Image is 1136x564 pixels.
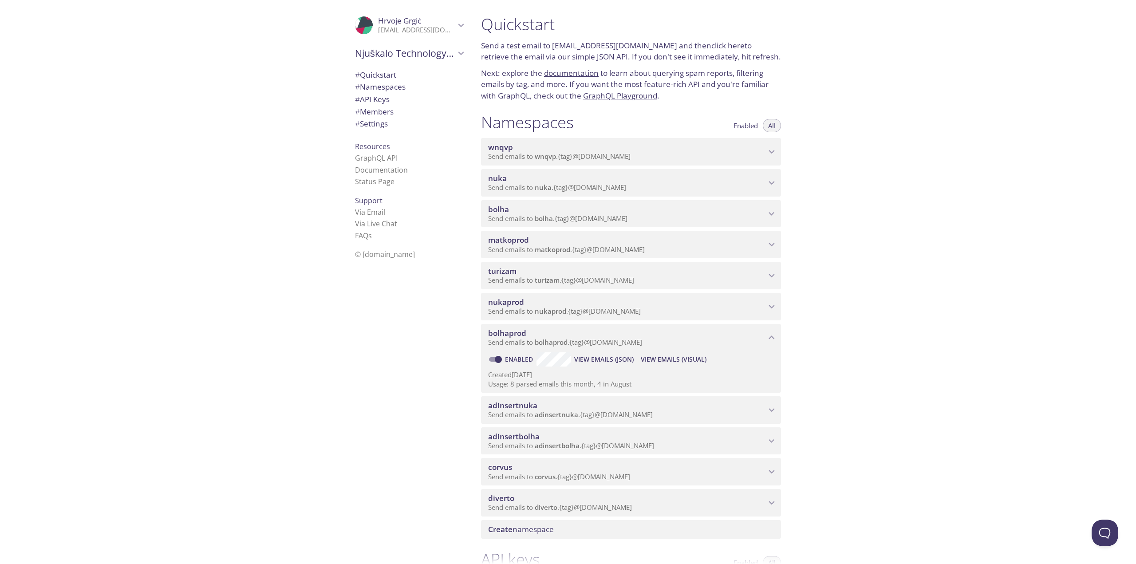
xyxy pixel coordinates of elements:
span: # [355,82,360,92]
div: nuka namespace [481,169,781,197]
div: corvus namespace [481,458,781,485]
div: API Keys [348,93,470,106]
a: Status Page [355,177,394,186]
span: nuka [488,173,507,183]
div: Members [348,106,470,118]
div: turizam namespace [481,262,781,289]
span: namespace [488,524,554,534]
span: Send emails to . {tag} @[DOMAIN_NAME] [488,307,641,316]
div: bolhaprod namespace [481,324,781,351]
h1: Namespaces [481,112,574,132]
div: Team Settings [348,118,470,130]
div: Create namespace [481,520,781,539]
p: Usage: 8 parsed emails this month, 4 in August [488,379,774,389]
div: Quickstart [348,69,470,81]
p: Created [DATE] [488,370,774,379]
a: Documentation [355,165,408,175]
div: bolha namespace [481,200,781,228]
a: documentation [544,68,599,78]
div: Namespaces [348,81,470,93]
div: nukaprod namespace [481,293,781,320]
span: # [355,118,360,129]
span: Send emails to . {tag} @[DOMAIN_NAME] [488,338,642,347]
h1: Quickstart [481,14,781,34]
a: GraphQL Playground [583,91,657,101]
span: Send emails to . {tag} @[DOMAIN_NAME] [488,472,630,481]
span: Members [355,106,394,117]
div: Njuškalo Technology d.o.o. [348,42,470,65]
span: wnqvp [488,142,513,152]
div: adinsertbolha namespace [481,427,781,455]
a: GraphQL API [355,153,398,163]
div: diverto namespace [481,489,781,517]
span: Send emails to . {tag} @[DOMAIN_NAME] [488,183,626,192]
span: Send emails to . {tag} @[DOMAIN_NAME] [488,503,632,512]
span: Send emails to . {tag} @[DOMAIN_NAME] [488,276,634,284]
span: adinsertnuka [535,410,578,419]
button: Enabled [728,119,763,132]
span: # [355,94,360,104]
span: # [355,70,360,80]
div: wnqvp namespace [481,138,781,166]
span: s [368,231,372,241]
div: adinsertnuka namespace [481,396,781,424]
span: # [355,106,360,117]
span: matkoprod [488,235,529,245]
span: Send emails to . {tag} @[DOMAIN_NAME] [488,245,645,254]
span: nukaprod [535,307,566,316]
span: Resources [355,142,390,151]
span: Settings [355,118,388,129]
span: bolhaprod [488,328,526,338]
span: Send emails to . {tag} @[DOMAIN_NAME] [488,410,653,419]
a: [EMAIL_ADDRESS][DOMAIN_NAME] [552,40,677,51]
a: FAQ [355,231,372,241]
span: corvus [535,472,556,481]
iframe: Help Scout Beacon - Open [1092,520,1118,546]
a: Enabled [504,355,536,363]
button: View Emails (Visual) [637,352,710,367]
span: Send emails to . {tag} @[DOMAIN_NAME] [488,214,627,223]
p: Next: explore the to learn about querying spam reports, filtering emails by tag, and more. If you... [481,67,781,102]
span: Quickstart [355,70,396,80]
div: matkoprod namespace [481,231,781,258]
a: Via Live Chat [355,219,397,229]
span: adinsertbolha [535,441,580,450]
span: adinsertnuka [488,400,537,410]
p: Send a test email to and then to retrieve the email via our simple JSON API. If you don't see it ... [481,40,781,63]
span: Njuškalo Technology d.o.o. [355,47,455,59]
span: bolhaprod [535,338,568,347]
span: Hrvoje Grgić [378,16,421,26]
span: nukaprod [488,297,524,307]
span: nuka [535,183,552,192]
span: turizam [488,266,517,276]
div: Hrvoje Grgić [348,11,470,40]
span: diverto [535,503,557,512]
button: All [763,119,781,132]
span: bolha [535,214,553,223]
span: © [DOMAIN_NAME] [355,249,415,259]
a: click here [711,40,745,51]
span: adinsertbolha [488,431,540,442]
span: corvus [488,462,512,472]
span: diverto [488,493,514,503]
p: [EMAIL_ADDRESS][DOMAIN_NAME] [378,26,455,35]
span: bolha [488,204,509,214]
span: Namespaces [355,82,406,92]
span: API Keys [355,94,390,104]
span: Send emails to . {tag} @[DOMAIN_NAME] [488,441,654,450]
span: wnqvp [535,152,556,161]
button: View Emails (JSON) [571,352,637,367]
span: Support [355,196,383,205]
